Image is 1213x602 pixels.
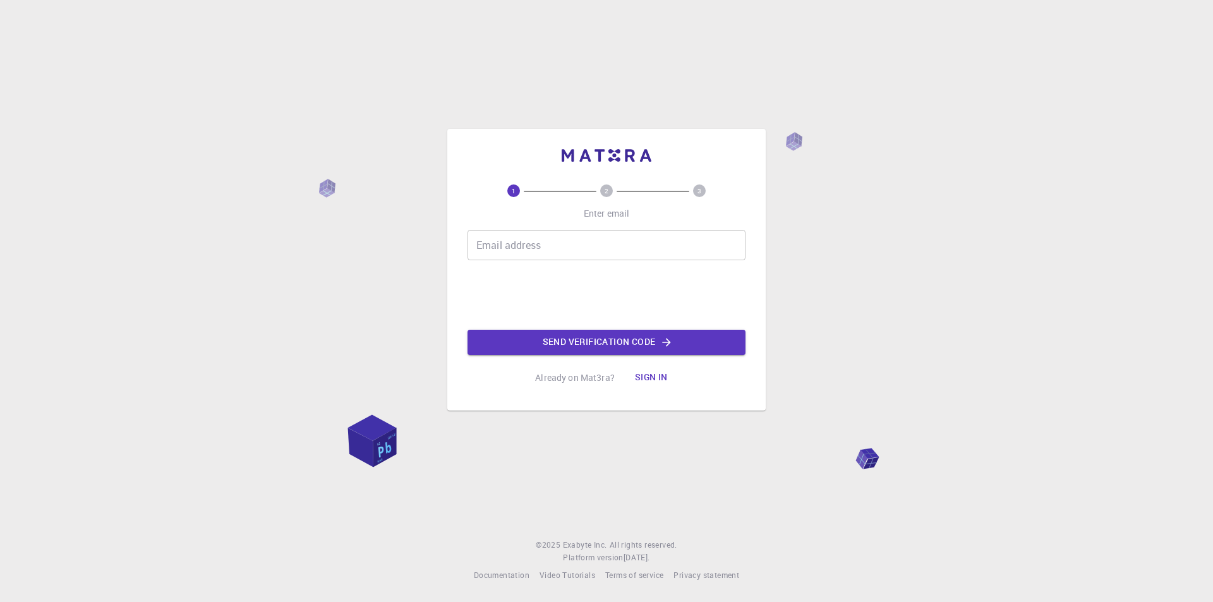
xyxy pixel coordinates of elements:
[535,371,615,384] p: Already on Mat3ra?
[540,569,595,582] a: Video Tutorials
[673,569,739,582] a: Privacy statement
[468,330,745,355] button: Send verification code
[474,569,529,582] a: Documentation
[697,186,701,195] text: 3
[605,570,663,580] span: Terms of service
[605,186,608,195] text: 2
[625,365,678,390] button: Sign in
[624,551,650,564] a: [DATE].
[536,539,562,551] span: © 2025
[474,570,529,580] span: Documentation
[624,552,650,562] span: [DATE] .
[563,539,607,551] a: Exabyte Inc.
[605,569,663,582] a: Terms of service
[512,186,516,195] text: 1
[563,539,607,550] span: Exabyte Inc.
[563,551,623,564] span: Platform version
[610,539,677,551] span: All rights reserved.
[584,207,630,220] p: Enter email
[540,570,595,580] span: Video Tutorials
[673,570,739,580] span: Privacy statement
[510,270,703,320] iframe: reCAPTCHA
